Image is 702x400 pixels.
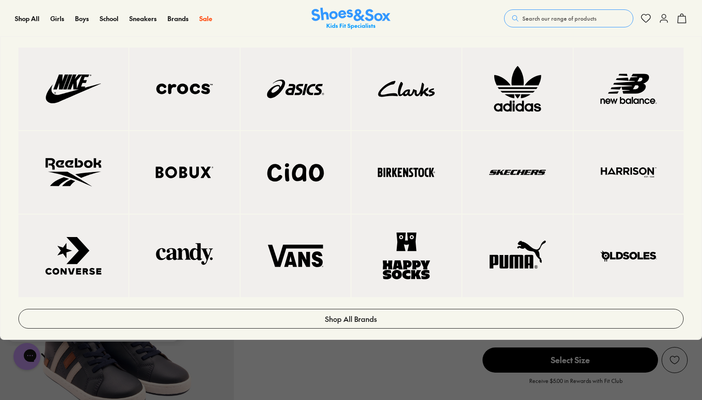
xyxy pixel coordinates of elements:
[504,9,633,27] button: Search our range of products
[16,59,171,79] div: Reply to the campaigns
[129,14,157,23] a: Sneakers
[75,14,89,23] a: Boys
[325,313,377,324] span: Shop All Brands
[483,347,658,373] span: Select Size
[312,8,390,30] img: SNS_Logo_Responsive.svg
[167,14,189,23] a: Brands
[522,14,597,22] span: Search our range of products
[15,14,39,23] a: Shop All
[483,347,658,373] button: Select Size
[34,13,69,22] h3: Shoes
[16,10,30,25] img: Shoes logo
[50,14,64,23] a: Girls
[16,28,171,55] div: Struggling to find the right size? Let me know if I can help!
[7,1,180,88] div: Campaign message
[158,11,171,24] button: Dismiss campaign
[7,10,180,55] div: Message from Shoes. Struggling to find the right size? Let me know if I can help!
[199,14,212,23] a: Sale
[312,8,390,30] a: Shoes & Sox
[662,347,688,373] button: Add to Wishlist
[529,377,623,393] p: Receive $5.00 in Rewards with Fit Club
[100,14,118,23] a: School
[9,340,45,373] iframe: Gorgias live chat messenger
[18,309,684,329] a: Shop All Brands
